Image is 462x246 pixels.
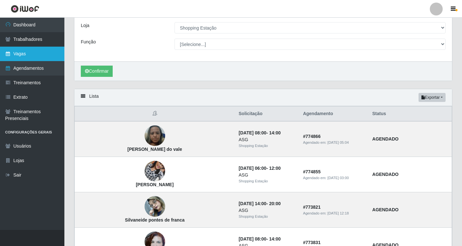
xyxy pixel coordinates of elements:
img: Silvaneide pontes de franca [145,193,165,220]
button: Exportar [419,93,446,102]
div: ASG [239,172,295,178]
div: Shopping Estação [239,214,295,219]
time: [DATE] 12:18 [327,211,349,215]
time: [DATE] 03:00 [327,176,349,180]
time: [DATE] 08:00 [239,236,266,241]
strong: - [239,236,280,241]
strong: Silvaneide pontes de franca [125,217,184,223]
strong: # 774855 [303,169,321,174]
time: 14:00 [269,236,281,241]
label: Função [81,39,96,45]
div: Shopping Estação [239,178,295,184]
strong: AGENDADO [372,172,399,177]
div: Agendado em: [303,211,364,216]
div: Agendado em: [303,140,364,145]
strong: [PERSON_NAME] [136,182,174,187]
label: Loja [81,22,89,29]
div: Lista [74,89,452,106]
th: Status [368,106,452,122]
strong: - [239,201,280,206]
strong: # 774866 [303,134,321,139]
time: [DATE] 05:04 [327,141,349,144]
time: [DATE] 06:00 [239,166,266,171]
img: CoreUI Logo [11,5,39,13]
th: Solicitação [235,106,299,122]
img: Jaciana Lucindo do vale [145,122,165,150]
time: [DATE] 14:00 [239,201,266,206]
strong: # 773821 [303,205,321,210]
div: ASG [239,207,295,214]
time: 20:00 [269,201,281,206]
time: [DATE] 08:00 [239,130,266,135]
time: 12:00 [269,166,281,171]
button: Confirmar [81,66,113,77]
strong: - [239,130,280,135]
strong: AGENDADO [372,136,399,141]
strong: - [239,166,280,171]
div: ASG [239,136,295,143]
time: 14:00 [269,130,281,135]
strong: # 773831 [303,240,321,245]
strong: [PERSON_NAME] do vale [127,147,182,152]
div: Agendado em: [303,175,364,181]
strong: AGENDADO [372,207,399,212]
div: Shopping Estação [239,143,295,149]
img: Tahiza Nicácio gomes [145,157,165,185]
th: Agendamento [299,106,368,122]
